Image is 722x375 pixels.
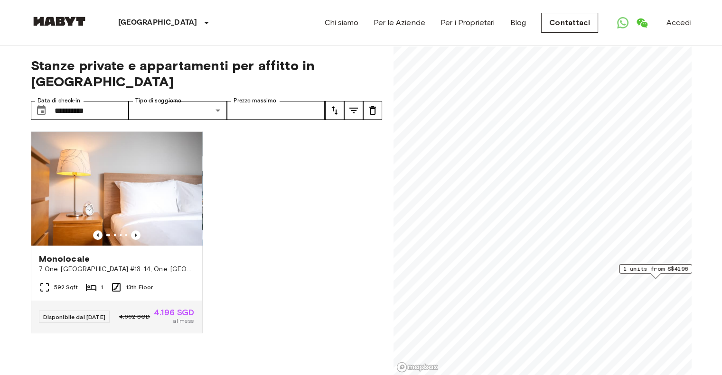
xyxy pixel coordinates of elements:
[119,312,150,321] span: 4.662 SGD
[39,265,195,274] span: 7 One-[GEOGRAPHIC_DATA] #13-14, One-[GEOGRAPHIC_DATA] 13-14 S138642
[135,97,181,105] label: Tipo di soggiorno
[623,265,688,273] span: 1 units from S$4196
[344,101,363,120] button: tune
[126,283,153,292] span: 13th Floor
[173,317,194,325] span: al mese
[441,17,495,28] a: Per i Proprietari
[613,13,632,32] a: Open WhatsApp
[510,17,526,28] a: Blog
[632,13,651,32] a: Open WeChat
[324,17,358,28] a: Chi siamo
[43,313,105,320] span: Disponibile dal [DATE]
[374,17,425,28] a: Per le Aziende
[666,17,692,28] a: Accedi
[32,101,51,120] button: Choose date, selected date is 1 Oct 2025
[234,97,276,105] label: Prezzo massimo
[31,17,88,26] img: Habyt
[619,264,692,279] div: Map marker
[118,17,197,28] p: [GEOGRAPHIC_DATA]
[325,101,344,120] button: tune
[101,283,103,292] span: 1
[38,97,80,105] label: Data di check-in
[93,230,103,240] button: Previous image
[154,308,194,317] span: 4.196 SGD
[54,283,78,292] span: 592 Sqft
[363,101,382,120] button: tune
[131,230,141,240] button: Previous image
[39,253,90,265] span: Monolocale
[31,132,202,246] img: Marketing picture of unit SG-01-106-001-01
[31,131,203,333] a: Marketing picture of unit SG-01-106-001-01Previous imagePrevious imageMonolocale7 One-[GEOGRAPHIC...
[31,57,382,90] span: Stanze private e appartamenti per affitto in [GEOGRAPHIC_DATA]
[541,13,598,33] a: Contattaci
[396,362,438,373] a: Mapbox logo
